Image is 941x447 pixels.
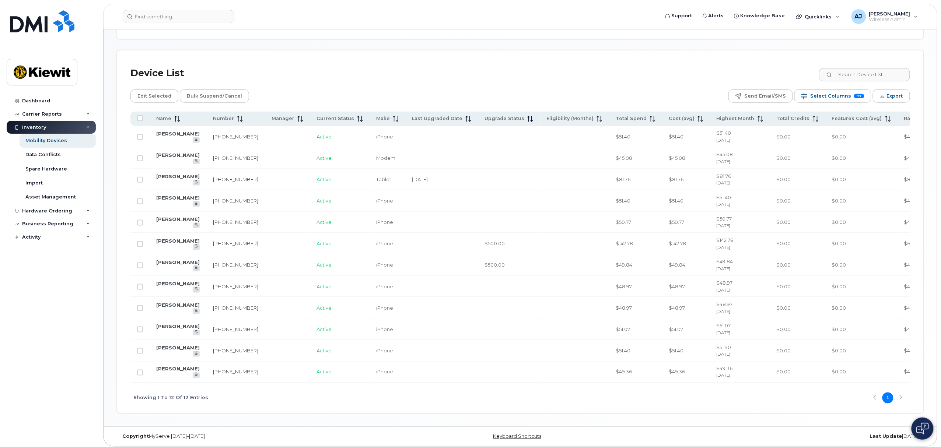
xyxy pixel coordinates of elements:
span: iPhone [376,305,393,311]
a: [PHONE_NUMBER] [213,176,258,182]
span: iPhone [376,134,393,140]
span: Alerts [709,12,724,20]
span: AJ [855,12,863,21]
td: $48.97 [710,297,770,318]
span: Active [316,284,332,289]
a: View Last Bill [193,330,200,335]
small: [DATE] [717,352,731,357]
span: Edit Selected [137,91,171,102]
td: $81.76 [710,169,770,190]
a: Knowledge Base [729,8,790,23]
small: [DATE] [717,330,731,335]
input: Find something... [123,10,234,23]
small: [DATE] [717,309,731,314]
span: Active [316,240,332,246]
span: $0.00 [777,134,791,140]
span: $0.00 [832,262,846,268]
span: $45.00 [904,155,921,161]
a: [PHONE_NUMBER] [213,326,258,332]
span: Active [316,326,332,332]
span: $0.00 [777,326,791,332]
span: $45.08 [669,155,685,161]
small: [DATE] [717,159,731,164]
span: Upgrade Status [485,115,524,122]
span: Export [887,91,903,102]
a: [PHONE_NUMBER] [213,284,258,289]
small: [DATE] [717,288,731,293]
a: View Last Bill [193,373,200,378]
small: [DATE] [717,138,731,143]
span: $40.00 [904,198,921,204]
span: 27 [854,94,864,99]
a: View Last Bill [193,309,200,314]
a: [PERSON_NAME] [156,302,200,308]
span: $48.97 [616,305,632,311]
span: $49.36 [616,369,632,375]
span: Make [376,115,390,122]
a: [PHONE_NUMBER] [213,219,258,225]
a: [PHONE_NUMBER] [213,155,258,161]
span: $40.00 [904,326,921,332]
span: $50.77 [616,219,631,225]
a: [PHONE_NUMBER] [213,240,258,246]
span: $40.00 [904,219,921,225]
span: $500.00 [485,240,505,246]
span: $0.00 [777,284,791,289]
span: $40.00 [904,284,921,289]
span: Showing 1 To 12 Of 12 Entries [133,393,208,404]
span: $0.00 [832,240,846,246]
a: [PHONE_NUMBER] [213,134,258,140]
span: Last Upgraded Date [412,115,462,122]
strong: Copyright [122,434,149,439]
span: $45.08 [616,155,632,161]
span: Select Columns [810,91,851,102]
span: $51.40 [669,198,683,204]
span: iPhone [376,219,393,225]
span: Send Email/SMS [744,91,786,102]
span: $51.40 [616,198,630,204]
span: Active [316,219,332,225]
span: $0.00 [777,240,791,246]
div: [DATE] [655,434,924,440]
span: Active [316,348,332,353]
td: $142.78 [710,233,770,254]
span: Number [213,115,234,122]
span: Name [156,115,171,122]
span: Active [316,369,332,375]
button: Edit Selected [130,89,178,103]
a: View Last Bill [193,159,200,164]
span: iPhone [376,240,393,246]
a: [PERSON_NAME] [156,195,200,201]
span: $51.40 [669,134,683,140]
span: $0.00 [832,284,846,289]
td: $48.97 [710,276,770,297]
span: $0.00 [777,348,791,353]
img: Open chat [916,423,929,434]
div: Device List [130,64,184,83]
span: iPhone [376,369,393,375]
span: Features Cost (avg) [832,115,882,122]
span: Modem [376,155,395,161]
a: [PERSON_NAME] [156,131,200,137]
a: Support [660,8,697,23]
span: $0.00 [777,219,791,225]
small: [DATE] [717,245,731,250]
div: Alec Johnston [846,9,923,24]
span: $142.78 [616,240,633,246]
small: [DATE] [717,266,731,271]
span: $0.00 [777,155,791,161]
span: $0.00 [832,176,846,182]
span: Cost (avg) [669,115,695,122]
a: View Last Bill [193,201,200,207]
span: $40.00 [904,348,921,353]
a: View Last Bill [193,180,200,186]
span: Tablet [376,176,391,182]
a: [PERSON_NAME] [156,152,200,158]
div: Quicklinks [791,9,845,24]
a: [PHONE_NUMBER] [213,369,258,375]
span: iPhone [376,284,393,289]
span: Active [316,176,332,182]
span: Active [316,155,332,161]
span: $48.97 [669,305,685,311]
span: iPhone [376,262,393,268]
